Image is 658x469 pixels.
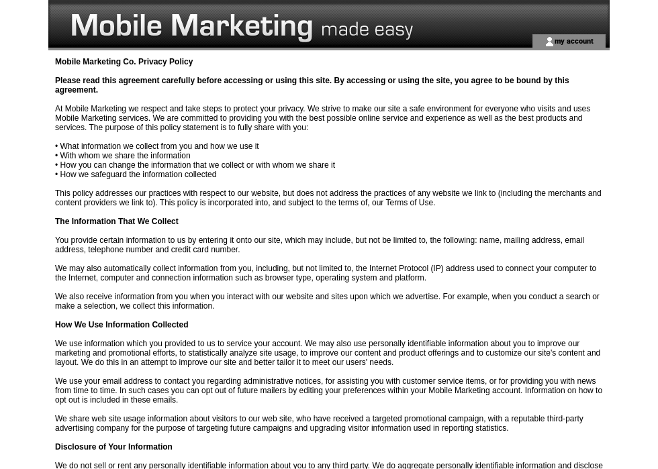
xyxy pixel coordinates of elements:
[55,320,188,329] b: How We Use Information Collected
[55,57,193,66] b: Mobile Marketing Co. Privacy Policy
[55,217,179,226] b: The Information That We Collect
[55,442,173,452] b: Disclosure of Your Information
[55,76,569,95] b: Please read this agreement carefully before accessing or using this site. By accessing or using t...
[555,36,594,45] a: my account
[545,36,555,47] img: account_icon.gif;jsessionid=24909AEF57411EB10DEED7CEEB0B2AA0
